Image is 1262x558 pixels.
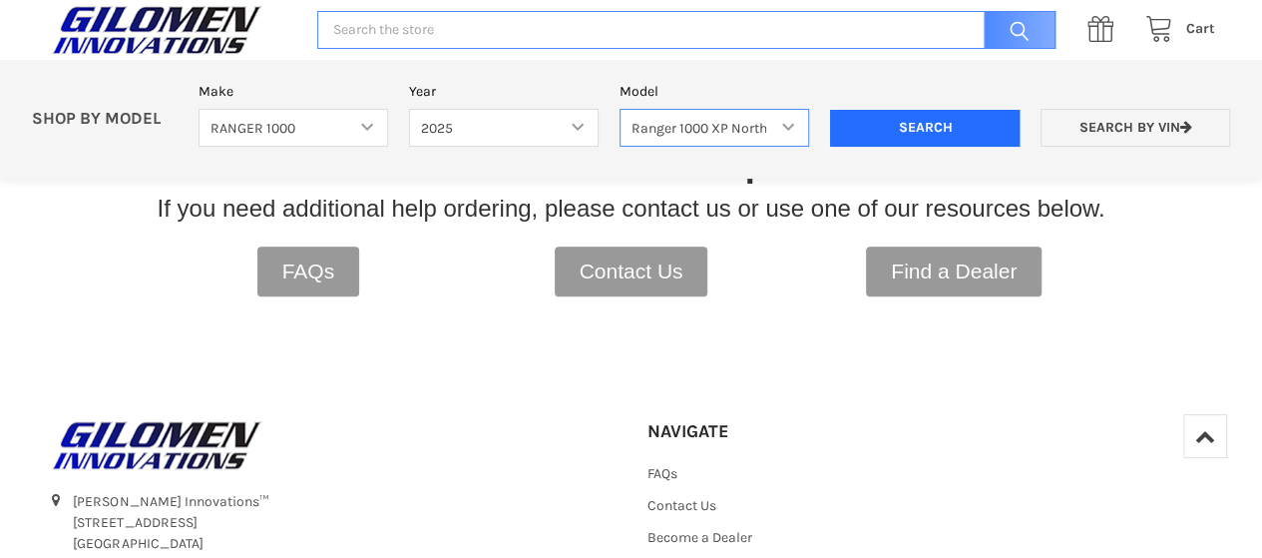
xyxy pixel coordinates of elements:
a: GILOMEN INNOVATIONS [47,5,296,55]
label: Model [620,81,809,102]
input: Search [974,11,1055,50]
img: GILOMEN INNOVATIONS [47,420,266,470]
a: Contact Us [555,247,708,296]
img: GILOMEN INNOVATIONS [47,5,266,55]
label: Make [199,81,388,102]
a: Search by VIN [1041,109,1230,148]
input: Search [830,110,1020,148]
a: Become a Dealer [647,529,752,546]
a: FAQs [647,465,677,482]
a: GILOMEN INNOVATIONS [47,420,615,470]
p: SHOP BY MODEL [21,109,189,130]
address: [PERSON_NAME] Innovations™ [STREET_ADDRESS] [GEOGRAPHIC_DATA] [73,491,615,554]
h5: Navigate [647,420,815,443]
a: FAQs [257,247,360,296]
a: Contact Us [647,497,716,514]
input: Search the store [317,11,1054,50]
a: Cart [1134,17,1215,42]
p: If you need additional help ordering, please contact us or use one of our resources below. [158,191,1105,227]
span: Cart [1186,20,1215,37]
label: Year [409,81,599,102]
a: Find a Dealer [866,247,1042,296]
